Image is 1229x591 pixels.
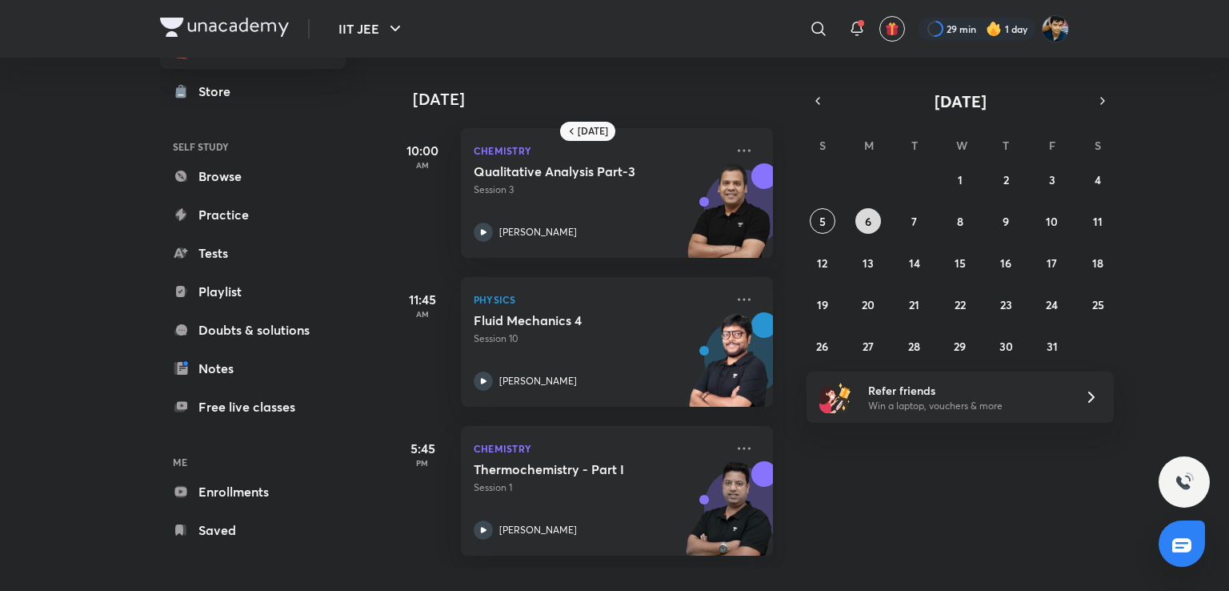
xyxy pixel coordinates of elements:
[1093,214,1103,229] abbr: October 11, 2025
[902,333,927,359] button: October 28, 2025
[902,291,927,317] button: October 21, 2025
[685,163,773,274] img: unacademy
[160,18,289,41] a: Company Logo
[902,208,927,234] button: October 7, 2025
[810,333,835,359] button: October 26, 2025
[947,291,973,317] button: October 22, 2025
[911,214,917,229] abbr: October 7, 2025
[993,167,1019,192] button: October 2, 2025
[810,250,835,275] button: October 12, 2025
[160,275,346,308] a: Playlist
[1000,255,1011,271] abbr: October 16, 2025
[390,439,454,458] h5: 5:45
[474,163,673,179] h5: Qualitative Analysis Part-3
[819,138,826,153] abbr: Sunday
[1046,297,1058,312] abbr: October 24, 2025
[1042,15,1069,42] img: SHREYANSH GUPTA
[1092,297,1104,312] abbr: October 25, 2025
[855,333,881,359] button: October 27, 2025
[817,297,828,312] abbr: October 19, 2025
[956,138,967,153] abbr: Wednesday
[1039,333,1065,359] button: October 31, 2025
[474,480,725,495] p: Session 1
[855,291,881,317] button: October 20, 2025
[958,172,963,187] abbr: October 1, 2025
[160,133,346,160] h6: SELF STUDY
[1039,208,1065,234] button: October 10, 2025
[160,514,346,546] a: Saved
[474,332,725,346] p: Session 10
[160,476,346,508] a: Enrollments
[390,309,454,319] p: AM
[160,18,289,37] img: Company Logo
[160,391,346,423] a: Free live classes
[993,291,1019,317] button: October 23, 2025
[1000,297,1012,312] abbr: October 23, 2025
[578,125,608,138] h6: [DATE]
[957,214,963,229] abbr: October 8, 2025
[909,297,919,312] abbr: October 21, 2025
[986,21,1002,37] img: streak
[908,339,920,354] abbr: October 28, 2025
[1085,167,1111,192] button: October 4, 2025
[474,312,673,328] h5: Fluid Mechanics 4
[474,290,725,309] p: Physics
[855,250,881,275] button: October 13, 2025
[160,352,346,384] a: Notes
[685,312,773,423] img: unacademy
[1047,339,1058,354] abbr: October 31, 2025
[810,208,835,234] button: October 5, 2025
[390,160,454,170] p: AM
[885,22,899,36] img: avatar
[954,339,966,354] abbr: October 29, 2025
[829,90,1091,112] button: [DATE]
[1092,255,1103,271] abbr: October 18, 2025
[816,339,828,354] abbr: October 26, 2025
[499,374,577,388] p: [PERSON_NAME]
[879,16,905,42] button: avatar
[1085,250,1111,275] button: October 18, 2025
[947,250,973,275] button: October 15, 2025
[160,160,346,192] a: Browse
[1095,172,1101,187] abbr: October 4, 2025
[911,138,918,153] abbr: Tuesday
[474,183,725,197] p: Session 3
[499,523,577,537] p: [PERSON_NAME]
[999,339,1013,354] abbr: October 30, 2025
[474,141,725,160] p: Chemistry
[474,461,673,477] h5: Thermochemistry - Part I
[993,250,1019,275] button: October 16, 2025
[413,90,789,109] h4: [DATE]
[160,448,346,476] h6: ME
[198,82,240,101] div: Store
[864,138,874,153] abbr: Monday
[863,339,874,354] abbr: October 27, 2025
[1049,172,1055,187] abbr: October 3, 2025
[499,225,577,239] p: [PERSON_NAME]
[1049,138,1055,153] abbr: Friday
[935,90,987,112] span: [DATE]
[390,141,454,160] h5: 10:00
[329,13,414,45] button: IIT JEE
[160,199,346,231] a: Practice
[955,255,966,271] abbr: October 15, 2025
[817,255,827,271] abbr: October 12, 2025
[955,297,966,312] abbr: October 22, 2025
[1095,138,1101,153] abbr: Saturday
[1039,291,1065,317] button: October 24, 2025
[160,237,346,269] a: Tests
[947,208,973,234] button: October 8, 2025
[1003,214,1009,229] abbr: October 9, 2025
[1003,172,1009,187] abbr: October 2, 2025
[160,75,346,107] a: Store
[909,255,920,271] abbr: October 14, 2025
[685,461,773,572] img: unacademy
[947,333,973,359] button: October 29, 2025
[947,167,973,192] button: October 1, 2025
[902,250,927,275] button: October 14, 2025
[1175,472,1194,492] img: ttu
[1039,167,1065,192] button: October 3, 2025
[993,333,1019,359] button: October 30, 2025
[863,255,874,271] abbr: October 13, 2025
[160,314,346,346] a: Doubts & solutions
